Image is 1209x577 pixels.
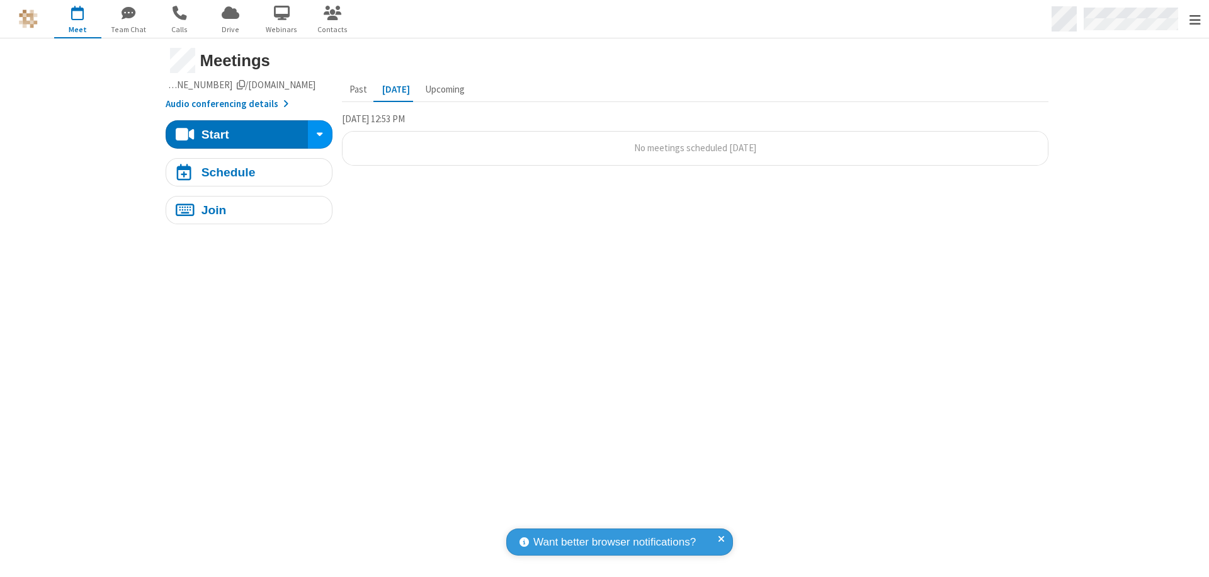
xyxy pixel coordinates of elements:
[309,24,356,35] span: Contacts
[634,142,756,154] span: No meetings scheduled [DATE]
[533,534,696,551] span: Want better browser notifications?
[201,204,227,216] div: Join
[375,78,417,102] button: [DATE]
[207,24,254,35] span: Drive
[105,24,152,35] span: Team Chat
[166,158,332,186] button: Schedule
[1178,544,1200,568] iframe: Chat
[201,166,256,178] div: Schedule
[342,78,375,102] button: Past
[200,52,1049,69] h3: Meetings
[19,9,38,28] img: QA Selenium DO NOT DELETE OR CHANGE
[201,129,229,140] div: Start
[342,113,405,125] span: [DATE] 12:53 PM
[54,24,101,35] span: Meet
[166,196,332,224] button: Join
[258,24,305,35] span: Webinars
[166,78,316,93] button: Copy my meeting room linkCopy my meeting room link
[166,97,289,111] button: Audio conferencing details
[166,78,332,111] section: Account details
[156,24,203,35] span: Calls
[118,79,316,91] span: Copy my meeting room link
[417,78,472,102] button: Upcoming
[308,120,332,149] button: Start conference options
[166,120,309,149] button: Start
[342,111,1049,175] section: Today's Meetings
